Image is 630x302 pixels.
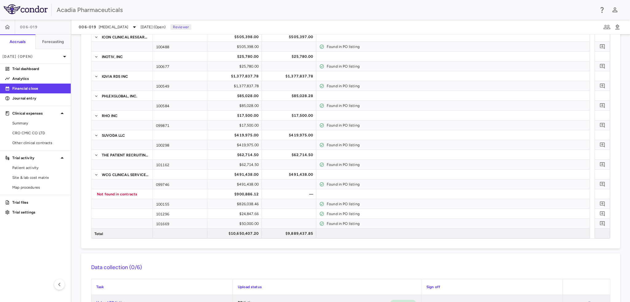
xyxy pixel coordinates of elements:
svg: Add comment [600,201,605,207]
p: Financial close [12,86,66,91]
span: Patient activity [12,165,66,171]
div: $62,714.50 [213,150,259,160]
div: $85,028.00 [213,101,259,111]
span: Map procedures [12,185,66,190]
button: Add comment [598,42,607,51]
div: 100488 [153,42,207,51]
h6: Forecasting [42,39,64,45]
div: $85,028.00 [213,91,259,101]
span: INOTIV, INC [102,52,123,62]
button: Add comment [598,141,607,149]
p: Trial activity [12,155,58,161]
span: [MEDICAL_DATA] [99,24,128,30]
svg: Add comment [600,122,605,128]
div: 100677 [153,61,207,71]
p: Reviewer [170,24,191,30]
span: ICON CLINICAL RESEARCH LTD [102,32,149,42]
svg: Add comment [600,162,605,167]
div: $1,377,837.78 [213,71,259,81]
div: $9,889,437.85 [267,229,313,238]
div: $25,780.00 [267,52,313,61]
h6: Accruals [10,39,26,45]
button: Add comment [598,200,607,208]
span: PHLEXGLOBAL, INC. [102,91,138,101]
button: Add comment [598,219,607,228]
div: $17,500.00 [213,120,259,130]
div: 100298 [153,140,207,150]
svg: Add comment [600,181,605,187]
p: Task [96,284,228,290]
div: $25,780.00 [213,61,259,71]
div: $419,975.00 [213,130,259,140]
span: RHO INC [102,111,118,121]
button: Add comment [598,160,607,169]
div: $419,975.00 [267,130,313,140]
div: Acadia Pharmaceuticals [57,5,594,14]
div: Found in PO listing [327,209,587,219]
div: $900,886.12 [213,189,259,199]
span: Total [94,229,103,239]
svg: Add comment [600,103,605,108]
div: $826,038.46 [213,199,259,209]
button: Add comment [598,180,607,188]
img: logo-full-BYUhSk78.svg [4,4,48,14]
svg: Add comment [600,221,605,226]
p: Trial settings [12,210,66,215]
p: [DATE] (Open) [2,54,61,59]
div: 101669 [153,219,207,228]
div: Found in PO listing [327,199,587,209]
p: Trial files [12,200,66,205]
span: THE PATIENT RECRUITING AGENCY LLC [102,150,149,160]
p: Trial dashboard [12,66,66,72]
p: Clinical expenses [12,111,58,116]
div: $50,000.00 [213,219,259,229]
span: Site & lab cost matrix [12,175,66,180]
button: Add comment [598,82,607,90]
span: WCG CLINICAL SERVICES, INC [102,170,149,180]
button: Add comment [598,121,607,129]
div: Found in PO listing [327,101,587,111]
div: $62,714.50 [213,160,259,170]
span: 006-019 [20,25,38,29]
svg: Add comment [600,44,605,49]
span: [DATE] (Open) [141,24,165,30]
span: SUVODA LLC [102,131,125,140]
div: $1,377,837.78 [267,71,313,81]
div: $10,650,407.20 [213,229,259,238]
div: 101296 [153,209,207,218]
div: $491,438.00 [213,170,259,179]
div: Found in PO listing [327,61,587,71]
p: Upload status [238,284,416,290]
div: Found in PO listing [327,179,587,189]
span: Summary [12,120,66,126]
div: Found in PO listing [327,160,587,170]
div: 101162 [153,160,207,169]
span: Other clinical contracts [12,140,66,146]
p: Journal entry [12,96,66,101]
div: 100155 [153,199,207,209]
div: $505,398.00 [213,32,259,42]
svg: Add comment [600,63,605,69]
div: $17,500.00 [267,111,313,120]
div: $62,714.50 [267,150,313,160]
div: $505,398.00 [213,42,259,52]
div: $491,438.00 [213,179,259,189]
button: Add comment [598,101,607,110]
div: $25,780.00 [213,52,259,61]
button: Add comment [598,210,607,218]
h6: Data collection (0/6) [91,263,610,272]
div: 100584 [153,101,207,110]
span: 006-019 [79,25,96,29]
svg: Add comment [600,83,605,89]
div: — [267,189,313,199]
div: Found in PO listing [327,120,587,130]
div: 100549 [153,81,207,91]
span: CRO CMIC CO LTD [12,130,66,136]
div: Found in PO listing [327,140,587,150]
div: 099871 [153,120,207,130]
div: $505,397.00 [267,32,313,42]
div: $17,500.00 [213,111,259,120]
div: $419,975.00 [213,140,259,150]
div: $24,847.66 [213,209,259,219]
div: Found in PO listing [327,81,587,91]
